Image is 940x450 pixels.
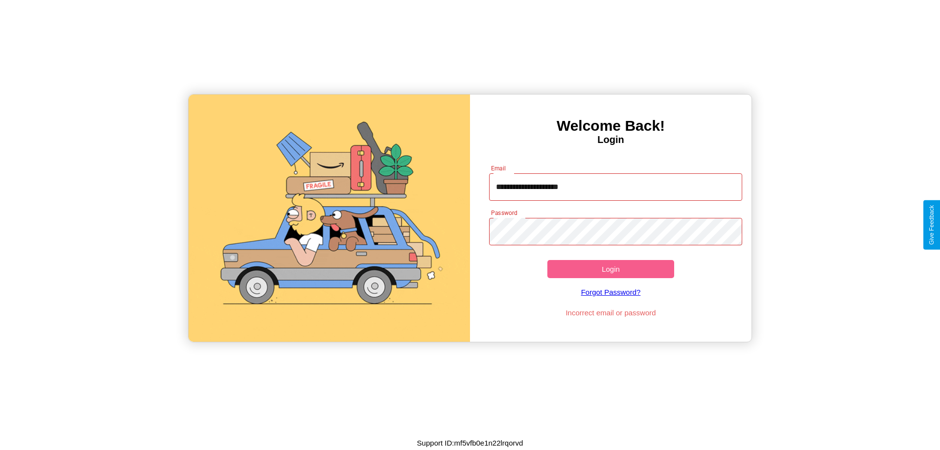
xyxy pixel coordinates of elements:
[484,278,738,306] a: Forgot Password?
[417,436,523,450] p: Support ID: mf5vfb0e1n22lrqorvd
[470,118,752,134] h3: Welcome Back!
[547,260,674,278] button: Login
[928,205,935,245] div: Give Feedback
[491,209,517,217] label: Password
[484,306,738,319] p: Incorrect email or password
[470,134,752,145] h4: Login
[188,95,470,342] img: gif
[491,164,506,172] label: Email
